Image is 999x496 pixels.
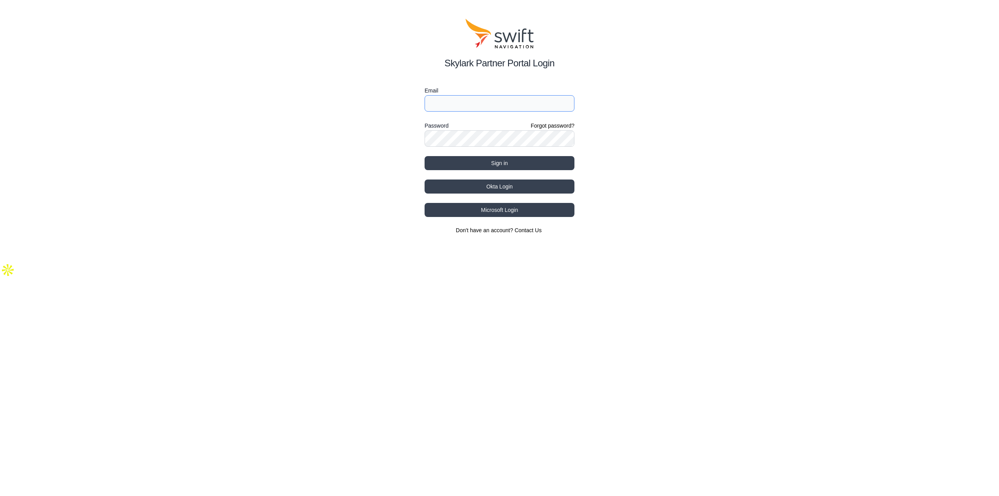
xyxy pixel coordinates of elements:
label: Password [425,121,448,130]
section: Don't have an account? [425,226,574,234]
label: Email [425,86,574,95]
a: Forgot password? [531,122,574,130]
h2: Skylark Partner Portal Login [425,56,574,70]
button: Microsoft Login [425,203,574,217]
button: Okta Login [425,180,574,194]
a: Contact Us [515,227,542,233]
button: Sign in [425,156,574,170]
